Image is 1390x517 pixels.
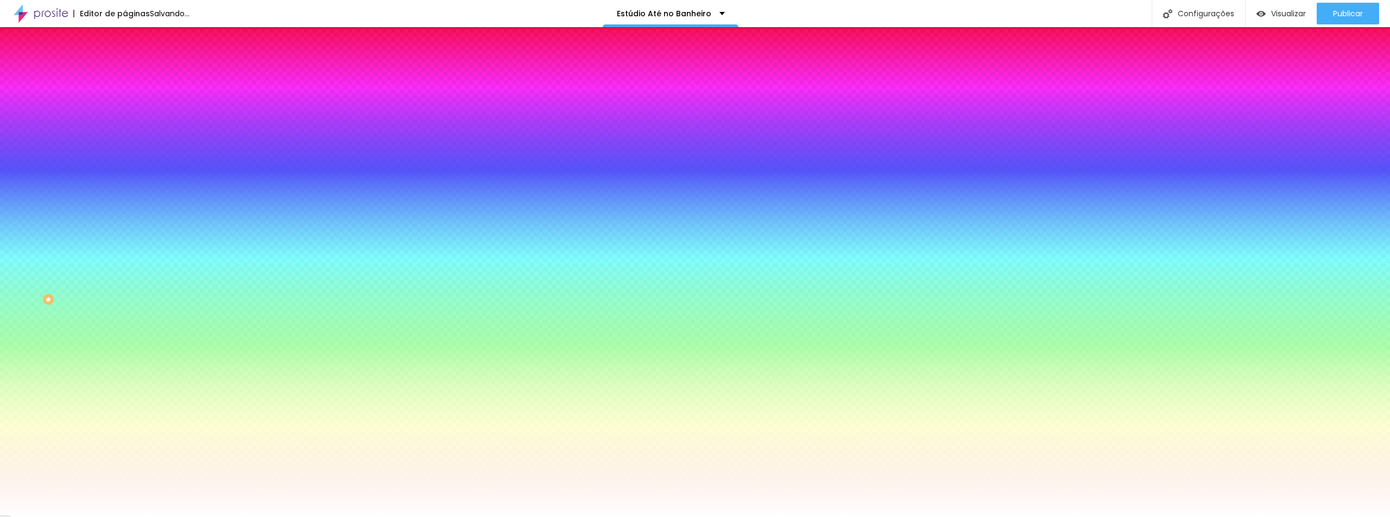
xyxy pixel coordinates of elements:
span: Visualizar [1271,9,1306,18]
div: Editor de páginas [73,10,150,17]
img: Icone [1163,9,1172,18]
p: Estúdio Até no Banheiro [617,10,711,17]
span: Publicar [1333,9,1363,18]
div: Salvando... [150,10,189,17]
button: Publicar [1317,3,1379,24]
img: view-1.svg [1256,9,1266,18]
button: Visualizar [1246,3,1317,24]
